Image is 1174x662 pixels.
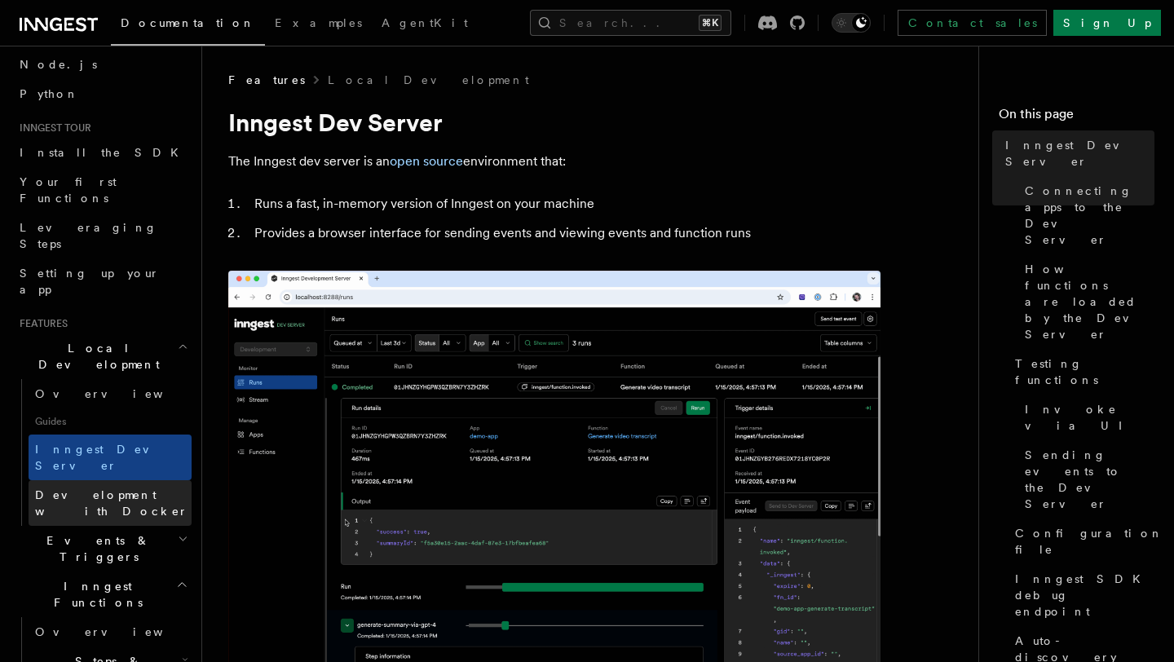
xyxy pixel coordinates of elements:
[13,532,178,565] span: Events & Triggers
[999,130,1154,176] a: Inngest Dev Server
[1025,183,1154,248] span: Connecting apps to the Dev Server
[390,153,463,169] a: open source
[1005,137,1154,170] span: Inngest Dev Server
[382,16,468,29] span: AgentKit
[35,387,203,400] span: Overview
[13,379,192,526] div: Local Development
[13,333,192,379] button: Local Development
[1053,10,1161,36] a: Sign Up
[1018,254,1154,349] a: How functions are loaded by the Dev Server
[13,572,192,617] button: Inngest Functions
[832,13,871,33] button: Toggle dark mode
[29,379,192,408] a: Overview
[1018,395,1154,440] a: Invoke via UI
[898,10,1047,36] a: Contact sales
[1018,176,1154,254] a: Connecting apps to the Dev Server
[1025,447,1154,512] span: Sending events to the Dev Server
[35,625,203,638] span: Overview
[111,5,265,46] a: Documentation
[999,104,1154,130] h4: On this page
[1008,349,1154,395] a: Testing functions
[13,138,192,167] a: Install the SDK
[29,435,192,480] a: Inngest Dev Server
[13,79,192,108] a: Python
[13,526,192,572] button: Events & Triggers
[1015,355,1154,388] span: Testing functions
[13,340,178,373] span: Local Development
[530,10,731,36] button: Search...⌘K
[228,108,880,137] h1: Inngest Dev Server
[20,221,157,250] span: Leveraging Steps
[13,213,192,258] a: Leveraging Steps
[249,222,880,245] li: Provides a browser interface for sending events and viewing events and function runs
[29,480,192,526] a: Development with Docker
[228,72,305,88] span: Features
[1015,525,1163,558] span: Configuration file
[35,443,174,472] span: Inngest Dev Server
[275,16,362,29] span: Examples
[1018,440,1154,519] a: Sending events to the Dev Server
[1008,564,1154,626] a: Inngest SDK debug endpoint
[13,578,176,611] span: Inngest Functions
[35,488,188,518] span: Development with Docker
[29,408,192,435] span: Guides
[20,146,188,159] span: Install the SDK
[13,258,192,304] a: Setting up your app
[249,192,880,215] li: Runs a fast, in-memory version of Inngest on your machine
[1015,571,1154,620] span: Inngest SDK debug endpoint
[20,267,160,296] span: Setting up your app
[13,317,68,330] span: Features
[13,50,192,79] a: Node.js
[20,87,79,100] span: Python
[121,16,255,29] span: Documentation
[265,5,372,44] a: Examples
[20,175,117,205] span: Your first Functions
[228,150,880,173] p: The Inngest dev server is an environment that:
[1025,261,1154,342] span: How functions are loaded by the Dev Server
[29,617,192,647] a: Overview
[20,58,97,71] span: Node.js
[699,15,722,31] kbd: ⌘K
[372,5,478,44] a: AgentKit
[13,167,192,213] a: Your first Functions
[328,72,529,88] a: Local Development
[1008,519,1154,564] a: Configuration file
[1025,401,1154,434] span: Invoke via UI
[13,121,91,135] span: Inngest tour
